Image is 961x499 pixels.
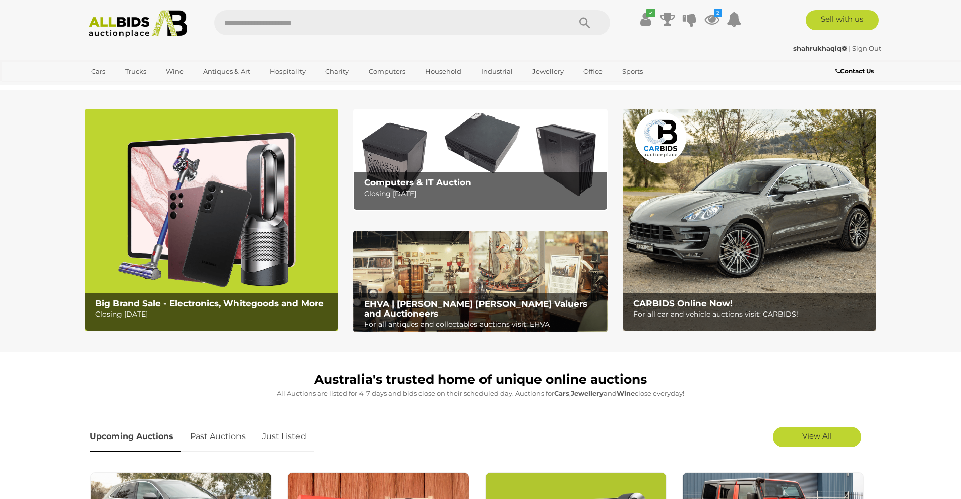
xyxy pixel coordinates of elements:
a: shahrukhaqiq [793,44,849,52]
a: EHVA | Evans Hastings Valuers and Auctioneers EHVA | [PERSON_NAME] [PERSON_NAME] Valuers and Auct... [353,231,607,333]
p: For all antiques and collectables auctions visit: EHVA [364,318,602,331]
a: 2 [704,10,719,28]
img: Allbids.com.au [83,10,193,38]
a: Wine [159,63,190,80]
strong: Wine [617,389,635,397]
img: EHVA | Evans Hastings Valuers and Auctioneers [353,231,607,333]
a: Big Brand Sale - Electronics, Whitegoods and More Big Brand Sale - Electronics, Whitegoods and Mo... [85,109,338,331]
b: Big Brand Sale - Electronics, Whitegoods and More [95,298,324,308]
a: Sell with us [806,10,879,30]
span: | [849,44,851,52]
a: Contact Us [835,66,876,77]
span: View All [802,431,832,441]
img: Computers & IT Auction [353,109,607,210]
a: Trucks [118,63,153,80]
p: All Auctions are listed for 4-7 days and bids close on their scheduled day. Auctions for , and cl... [90,388,871,399]
a: Computers [362,63,412,80]
p: For all car and vehicle auctions visit: CARBIDS! [633,308,871,321]
a: Office [577,63,609,80]
a: Sports [616,63,649,80]
a: Computers & IT Auction Computers & IT Auction Closing [DATE] [353,109,607,210]
a: Industrial [474,63,519,80]
a: Upcoming Auctions [90,422,181,452]
a: CARBIDS Online Now! CARBIDS Online Now! For all car and vehicle auctions visit: CARBIDS! [623,109,876,331]
strong: shahrukhaqiq [793,44,847,52]
a: Just Listed [255,422,314,452]
h1: Australia's trusted home of unique online auctions [90,372,871,387]
b: EHVA | [PERSON_NAME] [PERSON_NAME] Valuers and Auctioneers [364,299,587,319]
b: CARBIDS Online Now! [633,298,733,308]
a: ✔ [638,10,653,28]
a: Past Auctions [183,422,253,452]
a: Sign Out [852,44,881,52]
button: Search [560,10,610,35]
p: Closing [DATE] [95,308,333,321]
a: View All [773,427,861,447]
b: Computers & IT Auction [364,177,471,188]
strong: Cars [554,389,569,397]
a: Hospitality [263,63,312,80]
a: Antiques & Art [197,63,257,80]
a: Cars [85,63,112,80]
a: Jewellery [526,63,570,80]
img: Big Brand Sale - Electronics, Whitegoods and More [85,109,338,331]
i: ✔ [646,9,655,17]
img: CARBIDS Online Now! [623,109,876,331]
a: Charity [319,63,355,80]
b: Contact Us [835,67,874,75]
strong: Jewellery [571,389,604,397]
i: 2 [714,9,722,17]
a: Household [418,63,468,80]
a: [GEOGRAPHIC_DATA] [85,80,169,96]
p: Closing [DATE] [364,188,602,200]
